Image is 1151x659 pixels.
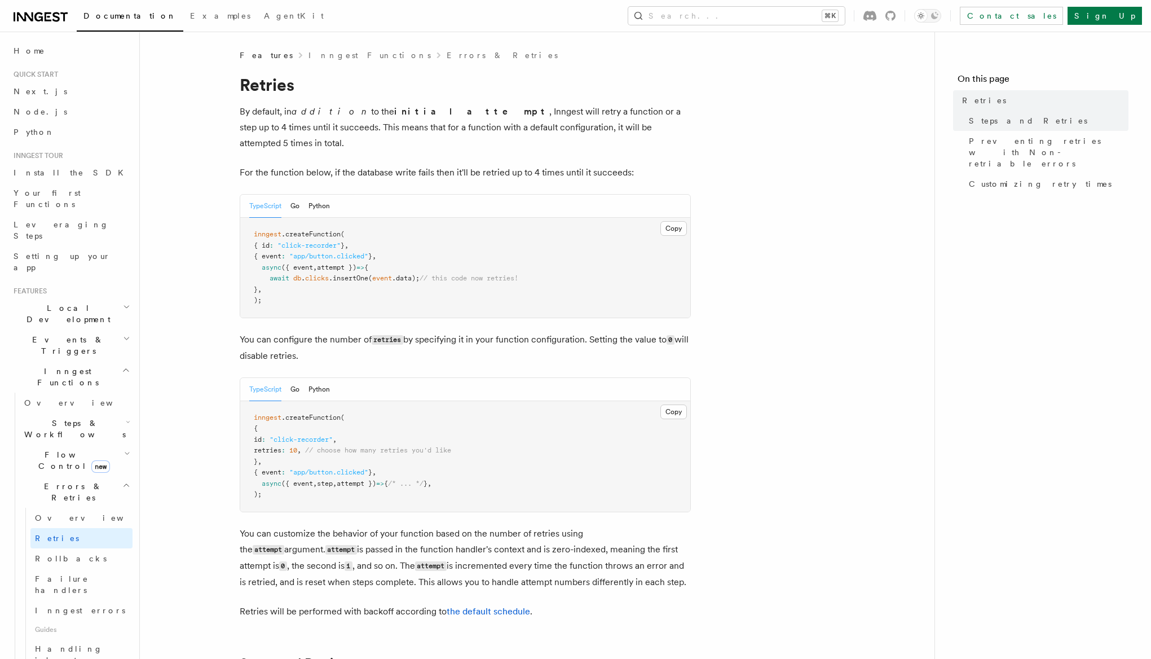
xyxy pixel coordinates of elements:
[1068,7,1142,25] a: Sign Up
[289,468,368,476] span: "app/button.clicked"
[9,183,133,214] a: Your first Functions
[308,195,330,218] button: Python
[281,414,341,421] span: .createFunction
[329,274,368,282] span: .insertOne
[91,460,110,473] span: new
[447,50,558,61] a: Errors & Retries
[254,436,262,443] span: id
[264,11,324,20] span: AgentKit
[964,174,1128,194] a: Customizing retry times
[394,106,549,117] strong: initial attempt
[254,468,281,476] span: { event
[254,424,258,432] span: {
[958,90,1128,111] a: Retries
[30,548,133,569] a: Rollbacks
[9,298,133,329] button: Local Development
[281,230,341,238] span: .createFunction
[293,274,301,282] span: db
[254,296,262,304] span: );
[660,405,687,419] button: Copy
[290,195,299,218] button: Go
[341,414,345,421] span: (
[313,263,317,271] span: ,
[35,534,79,543] span: Retries
[424,480,427,487] span: }
[270,274,289,282] span: await
[262,436,266,443] span: :
[345,241,349,249] span: ,
[30,600,133,621] a: Inngest errors
[254,446,281,454] span: retries
[341,230,345,238] span: (
[281,446,285,454] span: :
[9,334,123,357] span: Events & Triggers
[372,274,392,282] span: event
[368,468,372,476] span: }
[333,436,337,443] span: ,
[20,413,133,445] button: Steps & Workflows
[368,252,372,260] span: }
[392,274,420,282] span: .data);
[254,241,270,249] span: { id
[384,480,388,487] span: {
[14,128,55,137] span: Python
[9,366,122,388] span: Inngest Functions
[9,41,133,61] a: Home
[24,398,140,407] span: Overview
[14,107,67,116] span: Node.js
[258,285,262,293] span: ,
[325,545,357,555] code: attempt
[14,87,67,96] span: Next.js
[962,95,1006,106] span: Retries
[254,252,281,260] span: { event
[9,122,133,142] a: Python
[376,480,384,487] span: =>
[308,50,431,61] a: Inngest Functions
[9,329,133,361] button: Events & Triggers
[914,9,941,23] button: Toggle dark mode
[254,414,281,421] span: inngest
[364,263,368,271] span: {
[30,569,133,600] a: Failure handlers
[9,214,133,246] a: Leveraging Steps
[190,11,250,20] span: Examples
[9,246,133,278] a: Setting up your app
[281,468,285,476] span: :
[257,3,330,30] a: AgentKit
[9,70,58,79] span: Quick start
[9,287,47,296] span: Features
[427,480,431,487] span: ,
[14,220,109,240] span: Leveraging Steps
[660,221,687,236] button: Copy
[345,561,352,571] code: 1
[969,115,1087,126] span: Steps and Retries
[14,252,111,272] span: Setting up your app
[420,274,518,282] span: // this code now retries!
[35,606,125,615] span: Inngest errors
[9,102,133,122] a: Node.js
[30,528,133,548] a: Retries
[240,604,691,620] p: Retries will be performed with backoff according to .
[258,458,262,465] span: ,
[317,263,356,271] span: attempt })
[313,480,317,487] span: ,
[279,561,287,571] code: 0
[240,165,691,181] p: For the function below, if the database write fails then it'll be retried up to 4 times until it ...
[253,545,284,555] code: attempt
[270,241,274,249] span: :
[35,574,89,595] span: Failure handlers
[254,230,281,238] span: inngest
[305,446,451,454] span: // choose how many retries you'd like
[14,168,130,177] span: Install the SDK
[372,335,403,345] code: retries
[317,480,333,487] span: step
[958,72,1128,90] h4: On this page
[447,606,530,617] a: the default schedule
[35,513,151,522] span: Overview
[83,11,177,20] span: Documentation
[20,445,133,476] button: Flow Controlnew
[240,74,691,95] h1: Retries
[290,378,299,401] button: Go
[356,263,364,271] span: =>
[301,274,305,282] span: .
